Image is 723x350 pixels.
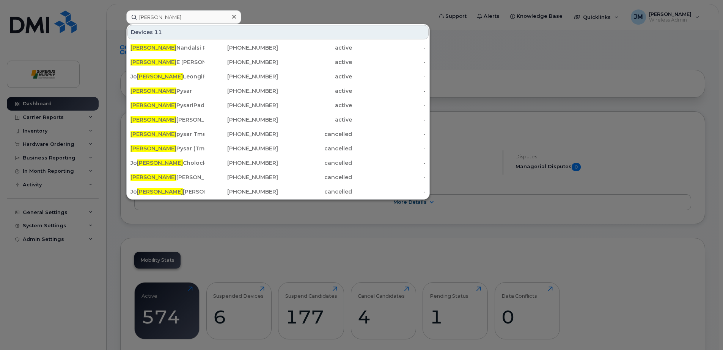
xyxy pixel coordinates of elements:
[278,159,352,167] div: cancelled
[130,145,176,152] span: [PERSON_NAME]
[130,188,204,195] div: Jo [PERSON_NAME] Ipad-Cgl
[278,102,352,109] div: active
[130,173,204,181] div: [PERSON_NAME]-Bcme
[352,159,426,167] div: -
[127,156,429,170] a: Jo[PERSON_NAME]Cholock-Clsd[PHONE_NUMBER]cancelled-
[352,188,426,195] div: -
[352,116,426,123] div: -
[352,73,426,80] div: -
[130,59,176,66] span: [PERSON_NAME]
[127,25,429,39] div: Devices
[130,131,176,137] span: [PERSON_NAME]
[278,130,352,138] div: cancelled
[204,130,278,138] div: [PHONE_NUMBER]
[130,44,204,52] div: Nandalsi Pad Egmp .
[127,185,429,198] a: Jo[PERSON_NAME][PERSON_NAME] Ipad-Cgl[PHONE_NUMBER]cancelled-
[278,188,352,195] div: cancelled
[130,145,204,152] div: Pysar (Tmx)
[278,58,352,66] div: active
[278,87,352,95] div: active
[137,73,183,80] span: [PERSON_NAME]
[154,28,162,36] span: 11
[204,44,278,52] div: [PHONE_NUMBER]
[278,73,352,80] div: active
[204,102,278,109] div: [PHONE_NUMBER]
[137,188,183,195] span: [PERSON_NAME]
[130,116,176,123] span: [PERSON_NAME]
[130,102,204,109] div: PysariPad - EBRT
[130,87,204,95] div: Pysar
[130,73,204,80] div: Jo LeongiPad
[127,127,429,141] a: [PERSON_NAME]pysar Tmep[PHONE_NUMBER]cancelled-
[130,58,204,66] div: E [PERSON_NAME]
[127,70,429,83] a: Jo[PERSON_NAME]LeongiPad[PHONE_NUMBER]active-
[130,102,176,109] span: [PERSON_NAME]
[204,159,278,167] div: [PHONE_NUMBER]
[137,159,183,166] span: [PERSON_NAME]
[352,130,426,138] div: -
[127,41,429,55] a: [PERSON_NAME]Nandalsi Pad Egmp .[PHONE_NUMBER]active-
[127,142,429,155] a: [PERSON_NAME]Pysar (Tmx)[PHONE_NUMBER]cancelled-
[352,102,426,109] div: -
[204,87,278,95] div: [PHONE_NUMBER]
[204,58,278,66] div: [PHONE_NUMBER]
[127,170,429,184] a: [PERSON_NAME][PERSON_NAME]-Bcme[PHONE_NUMBER]cancelled-
[352,173,426,181] div: -
[352,58,426,66] div: -
[127,84,429,98] a: [PERSON_NAME]Pysar[PHONE_NUMBER]active-
[278,173,352,181] div: cancelled
[204,173,278,181] div: [PHONE_NUMBER]
[204,116,278,123] div: [PHONE_NUMBER]
[352,87,426,95] div: -
[352,44,426,52] div: -
[130,116,204,123] div: [PERSON_NAME] I Pad Bcme
[127,113,429,127] a: [PERSON_NAME][PERSON_NAME] I Pad Bcme[PHONE_NUMBER]active-
[130,87,176,94] span: [PERSON_NAME]
[204,188,278,195] div: [PHONE_NUMBER]
[130,130,204,138] div: pysar Tmep
[278,145,352,152] div: cancelled
[352,145,426,152] div: -
[204,73,278,80] div: [PHONE_NUMBER]
[127,55,429,69] a: [PERSON_NAME]E [PERSON_NAME][PHONE_NUMBER]active-
[204,145,278,152] div: [PHONE_NUMBER]
[278,44,352,52] div: active
[130,44,176,51] span: [PERSON_NAME]
[278,116,352,123] div: active
[127,98,429,112] a: [PERSON_NAME]PysariPad - EBRT[PHONE_NUMBER]active-
[130,174,176,181] span: [PERSON_NAME]
[130,159,204,167] div: Jo Cholock-Clsd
